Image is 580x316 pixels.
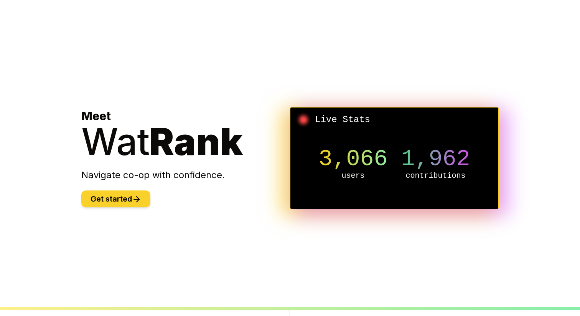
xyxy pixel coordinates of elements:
span: Wat [81,119,150,164]
span: Rank [150,119,243,164]
a: Get started [81,195,150,203]
h1: Meet [81,109,290,160]
h2: Live Stats [297,114,492,126]
p: users [312,170,394,181]
p: 3,066 [312,147,394,170]
p: contributions [394,170,477,181]
button: Get started [81,190,150,207]
p: 1,962 [394,147,477,170]
p: Navigate co-op with confidence. [81,169,290,181]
